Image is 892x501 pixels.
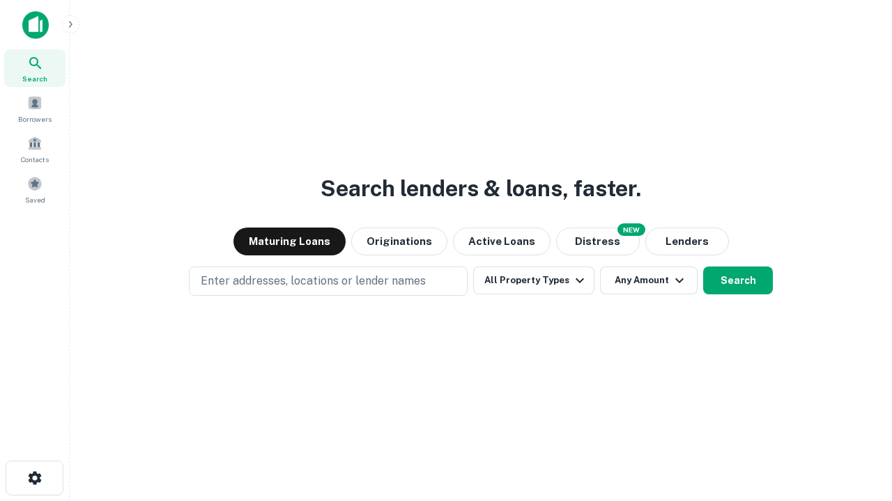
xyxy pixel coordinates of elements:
[617,223,645,236] div: NEW
[645,228,729,255] button: Lenders
[4,130,66,168] a: Contacts
[233,228,346,255] button: Maturing Loans
[4,90,66,127] a: Borrowers
[822,390,892,456] iframe: Chat Widget
[4,170,66,208] a: Saved
[556,228,640,255] button: Search distressed loans with lien and other non-mortgage details.
[22,11,49,39] img: capitalize-icon.png
[453,228,551,255] button: Active Loans
[473,267,594,294] button: All Property Types
[351,228,447,255] button: Originations
[600,267,698,294] button: Any Amount
[22,73,47,84] span: Search
[25,194,45,205] span: Saved
[321,172,641,205] h3: Search lenders & loans, faster.
[703,267,773,294] button: Search
[21,154,49,165] span: Contacts
[189,267,468,296] button: Enter addresses, locations or lender names
[4,49,66,87] a: Search
[201,273,426,289] p: Enter addresses, locations or lender names
[18,113,52,125] span: Borrowers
